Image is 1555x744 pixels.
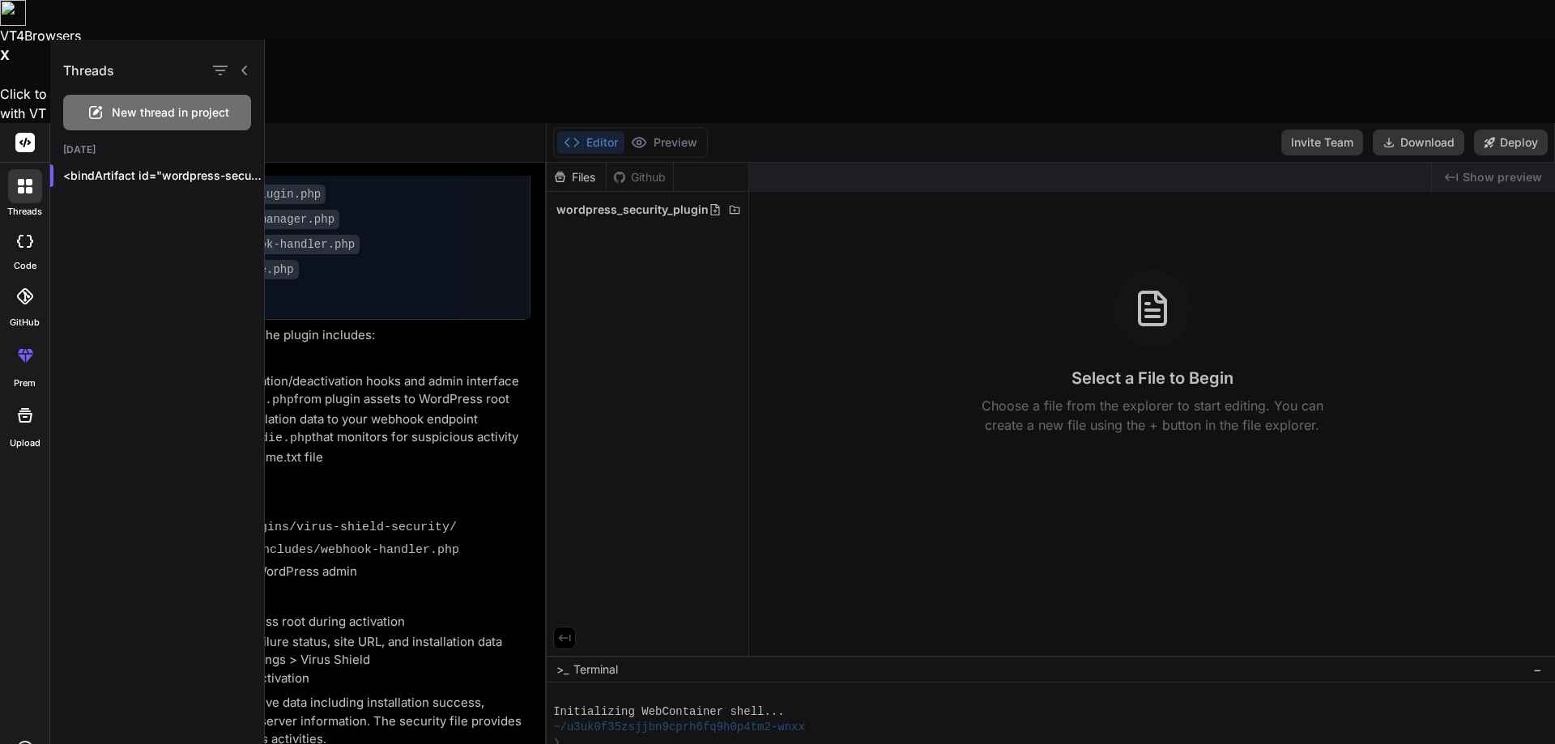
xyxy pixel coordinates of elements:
[63,168,264,184] p: <bindArtifact id="wordpress-security-plugin" title="WordPress Security Plugin"> <bindAction type=...
[7,205,42,219] label: threads
[14,376,36,390] label: prem
[10,436,40,450] label: Upload
[10,316,40,329] label: GitHub
[14,259,36,273] label: code
[50,143,264,156] h2: [DATE]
